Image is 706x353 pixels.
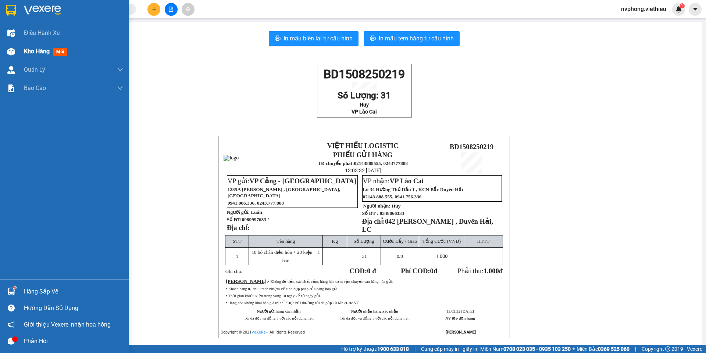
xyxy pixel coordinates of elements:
[7,29,15,37] img: warehouse-icon
[249,177,356,185] span: VP Cảng - [GEOGRAPHIC_DATA]
[573,347,575,350] span: ⚪️
[8,305,15,311] span: question-circle
[665,346,670,352] span: copyright
[24,48,50,55] span: Kho hàng
[352,109,377,115] span: VP Lào Cai
[615,4,672,14] span: nvphong.viethieu
[43,40,75,52] strong: TĐ chuyển phát:
[24,336,123,347] div: Phản hồi
[421,345,478,353] span: Cung cấp máy in - giấy in:
[692,6,699,12] span: caret-down
[7,84,15,92] img: solution-icon
[227,224,250,231] strong: Địa chỉ:
[350,267,376,275] strong: COD:
[362,210,379,216] strong: Số ĐT :
[147,3,160,16] button: plus
[390,177,424,185] span: VP Lào Cai
[8,321,15,328] span: notification
[327,142,399,150] strong: VIỆT HIẾU LOGISTIC
[236,253,238,259] span: 1
[379,34,454,43] span: In mẫu tem hàng tự cấu hình
[225,269,242,274] span: Ghi chú:
[324,67,405,81] span: BD1508250219
[477,238,489,244] span: HTTT
[362,217,385,225] strong: Địa chỉ:
[165,3,178,16] button: file-add
[367,267,376,275] span: 0 đ
[577,345,630,353] span: Miền Bắc
[422,238,461,244] span: Tổng Cước (VNĐ)
[397,253,399,259] span: 0
[228,200,284,206] span: 0941.086.336, 0243.777.888
[251,209,262,215] span: Luân
[362,253,367,259] span: 31
[227,217,269,222] strong: Số ĐT:
[484,267,499,275] span: 1.000
[252,249,320,263] span: 10 bó chân điều hòa + 20 kiện + 1 bao
[24,286,123,297] div: Hàng sắp về
[233,238,242,244] span: STT
[93,36,136,43] span: BD1508250219
[24,303,123,314] div: Hướng dẫn sử dụng
[221,330,305,335] span: Copyright © 2021 – All Rights Reserved
[340,316,410,320] span: Tôi đã đọc và đồng ý với các nội dung trên
[503,346,571,352] strong: 0708 023 035 - 0935 103 250
[430,267,434,275] span: 0
[8,338,15,345] span: message
[275,35,281,42] span: printer
[363,187,463,192] span: Lô 34 Đường Thủ Dầu 1 , KCN Bắc Duyên Hải
[257,309,301,313] strong: Người gửi hàng xác nhận
[228,187,340,198] span: 1235A [PERSON_NAME] , [GEOGRAPHIC_DATA], [GEOGRAPHIC_DATA]
[168,7,174,12] span: file-add
[333,151,393,159] strong: PHIẾU GỬI HÀNG
[244,316,314,320] span: Tôi đã đọc và đồng ý với các nội dung trên
[6,5,16,16] img: logo-vxr
[436,253,448,259] span: 1.000
[318,161,354,166] strong: TĐ chuyển phát:
[117,85,123,91] span: down
[117,67,123,73] span: down
[24,83,46,93] span: Báo cáo
[598,346,630,352] strong: 0369 525 060
[351,309,398,313] strong: Người nhận hàng xác nhận
[499,267,503,275] span: đ
[338,90,391,101] span: Số Lượng: 31
[24,28,60,37] span: Điều hành xe
[363,194,422,199] span: 02143.888.555, 0941.756.336
[7,288,15,295] img: warehouse-icon
[363,203,391,209] strong: Người nhận:
[226,278,268,284] span: :
[345,168,381,173] span: 13:03:32 [DATE]
[401,267,437,275] strong: Phí COD: đ
[414,345,416,353] span: |
[377,346,409,352] strong: 1900 633 818
[383,238,417,244] span: Cước Lấy / Giao
[364,31,460,46] button: printerIn mẫu tem hàng tự cấu hình
[397,253,403,259] span: /0
[151,7,157,12] span: plus
[269,31,359,46] button: printerIn mẫu biên lai tự cấu hình
[681,3,683,8] span: 1
[370,35,376,42] span: printer
[53,48,67,56] span: mới
[341,345,409,353] span: Hỗ trợ kỹ thuật:
[457,267,503,275] span: Phải thu:
[332,238,338,244] span: Kg
[226,278,266,284] span: [PERSON_NAME]
[362,217,493,233] span: 042 [PERSON_NAME] , Duyên Hải, LC
[353,238,374,244] span: Số Lượng
[45,6,81,22] strong: VIỆT HIẾU LOGISTIC
[363,177,424,185] span: VP nhận:
[228,177,356,185] span: VP gửi:
[185,7,190,12] span: aim
[450,143,493,151] span: BD1508250219
[14,287,16,289] sup: 1
[242,217,269,222] span: 0989997633 /
[380,210,404,216] span: 0348866333
[226,294,321,298] span: • Thời gian khiếu kiện trong vòng 10 ngày kể từ ngày gửi.
[182,3,195,16] button: aim
[445,316,475,320] strong: NV tạo đơn hàng
[675,6,682,12] img: icon-new-feature
[7,48,15,55] img: warehouse-icon
[7,66,15,74] img: warehouse-icon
